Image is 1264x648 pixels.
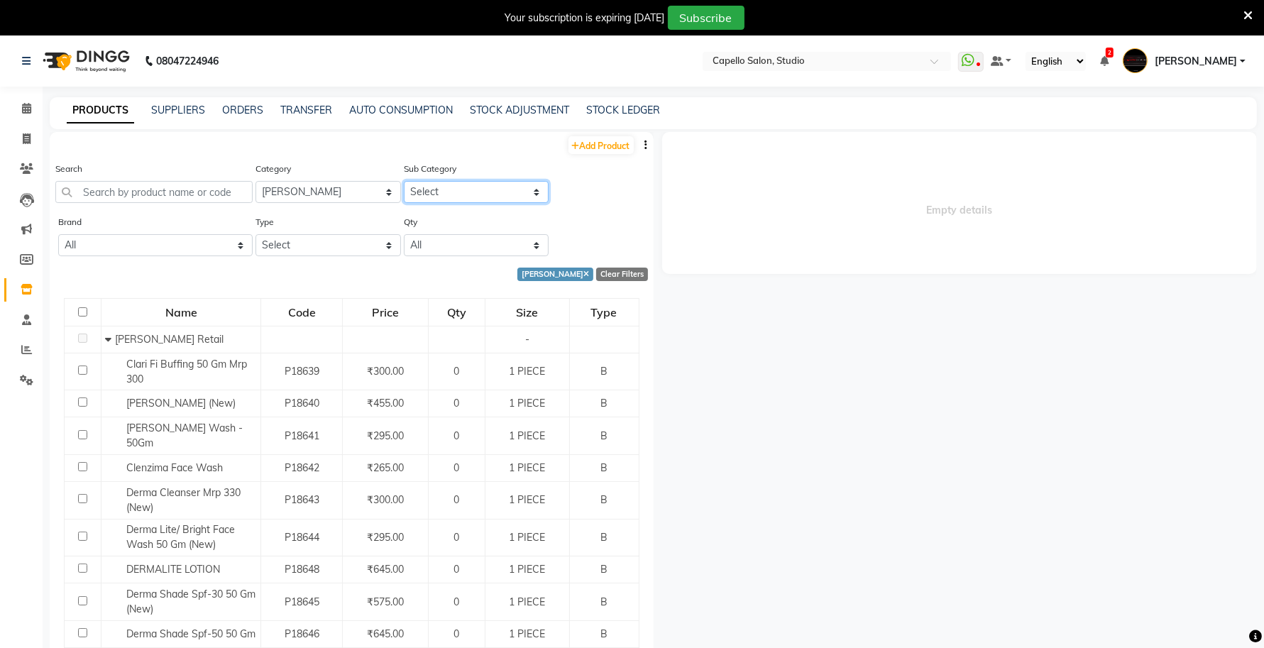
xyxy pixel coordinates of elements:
span: 1 PIECE [509,461,545,474]
img: logo [36,41,133,81]
span: P18640 [285,397,319,410]
a: TRANSFER [280,104,332,116]
a: ORDERS [222,104,263,116]
span: ₹300.00 [367,493,404,506]
span: ₹645.00 [367,627,404,640]
span: Collapse Row [105,333,115,346]
span: 2 [1106,48,1114,57]
span: 0 [454,531,459,544]
span: ₹455.00 [367,397,404,410]
span: 0 [454,365,459,378]
div: Size [486,300,568,325]
span: ₹265.00 [367,461,404,474]
label: Search [55,163,82,175]
button: Subscribe [668,6,744,30]
span: 1 PIECE [509,365,545,378]
span: ₹295.00 [367,531,404,544]
span: B [600,563,608,576]
label: Category [255,163,291,175]
label: Brand [58,216,82,229]
div: Clear Filters [596,268,648,281]
input: Search by product name or code [55,181,253,203]
div: Name [102,300,260,325]
span: 1 PIECE [509,397,545,410]
div: Price [344,300,427,325]
div: Code [262,300,341,325]
span: Derma Shade Spf-50 50 Gm [126,627,255,640]
span: Derma Cleanser Mrp 330 (New) [126,486,241,514]
span: B [600,429,608,442]
span: 0 [454,595,459,608]
span: 1 PIECE [509,493,545,506]
span: 0 [454,563,459,576]
span: 0 [454,493,459,506]
span: 1 PIECE [509,531,545,544]
span: B [600,595,608,608]
div: Type [571,300,638,325]
div: Your subscription is expiring [DATE] [505,11,665,26]
span: B [600,397,608,410]
a: STOCK LEDGER [586,104,660,116]
span: P18648 [285,563,319,576]
a: STOCK ADJUSTMENT [470,104,569,116]
span: Derma Lite/ Bright Face Wash 50 Gm (New) [126,523,235,551]
span: P18644 [285,531,319,544]
span: 0 [454,429,459,442]
a: AUTO CONSUMPTION [349,104,453,116]
b: 08047224946 [156,41,219,81]
div: Qty [429,300,484,325]
div: [PERSON_NAME] [517,268,593,281]
span: Derma Shade Spf-30 50 Gm (New) [126,588,255,615]
span: - [525,333,529,346]
span: P18641 [285,429,319,442]
span: [PERSON_NAME] Wash - 50Gm [126,422,243,449]
span: B [600,531,608,544]
span: 1 PIECE [509,627,545,640]
span: P18642 [285,461,319,474]
label: Type [255,216,274,229]
a: Add Product [568,136,634,154]
span: [PERSON_NAME] (New) [126,397,236,410]
img: Anjali Walde [1123,48,1148,73]
span: [PERSON_NAME] Retail [115,333,224,346]
span: 0 [454,627,459,640]
span: B [600,365,608,378]
a: SUPPLIERS [151,104,205,116]
a: 2 [1100,55,1109,67]
label: Qty [404,216,417,229]
span: ₹295.00 [367,429,404,442]
span: P18643 [285,493,319,506]
span: B [600,493,608,506]
span: B [600,461,608,474]
span: Clenzima Face Wash [126,461,223,474]
span: ₹645.00 [367,563,404,576]
span: 0 [454,397,459,410]
span: [PERSON_NAME] [1155,54,1237,69]
label: Sub Category [404,163,456,175]
span: DERMALITE LOTION [126,563,220,576]
span: ₹300.00 [367,365,404,378]
span: B [600,627,608,640]
span: Empty details [662,132,1258,274]
span: 1 PIECE [509,429,545,442]
span: P18645 [285,595,319,608]
span: ₹575.00 [367,595,404,608]
span: 0 [454,461,459,474]
span: 1 PIECE [509,595,545,608]
a: PRODUCTS [67,98,134,123]
span: Clari Fi Buffing 50 Gm Mrp 300 [126,358,247,385]
span: 1 PIECE [509,563,545,576]
span: P18639 [285,365,319,378]
span: P18646 [285,627,319,640]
